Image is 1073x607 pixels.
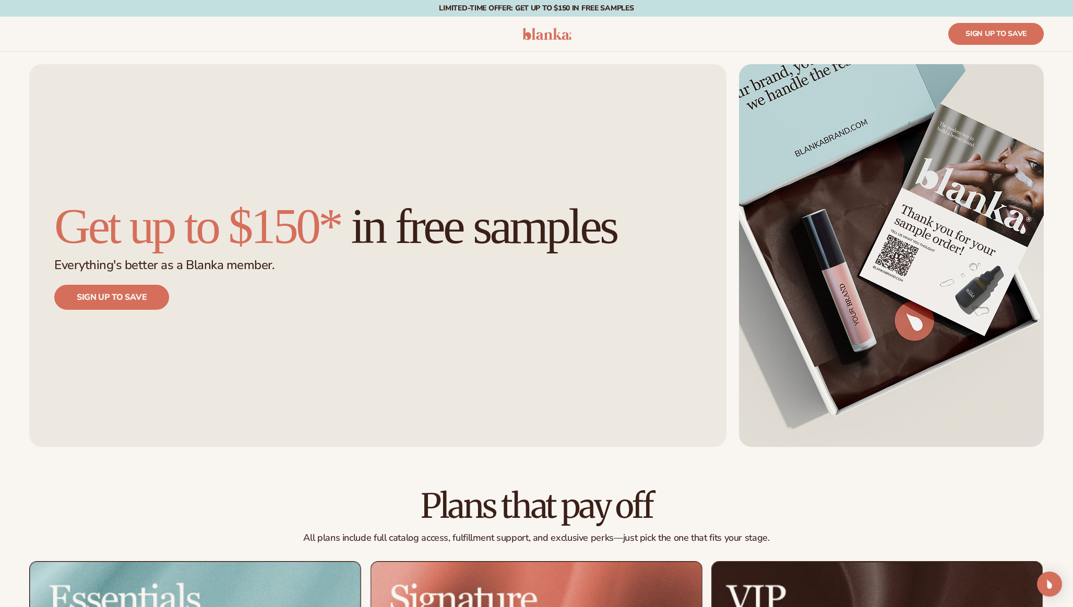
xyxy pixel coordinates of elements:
p: All plans include full catalog access, fulfillment support, and exclusive perks—just pick the one... [29,532,1044,544]
img: logo [522,28,572,40]
span: Get up to $150* [54,198,341,254]
p: Limited-time offer: Get up to $150 in free samples [439,5,634,12]
a: Sign up to save [54,285,169,310]
img: Shopify Image 1 [739,64,1044,447]
a: Sign up to save [948,23,1044,45]
h1: in free samples [54,201,701,251]
h2: Plans that pay off [421,489,652,524]
div: Open Intercom Messenger [1037,572,1062,597]
p: Everything's better as a Blanka member. [54,251,275,273]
